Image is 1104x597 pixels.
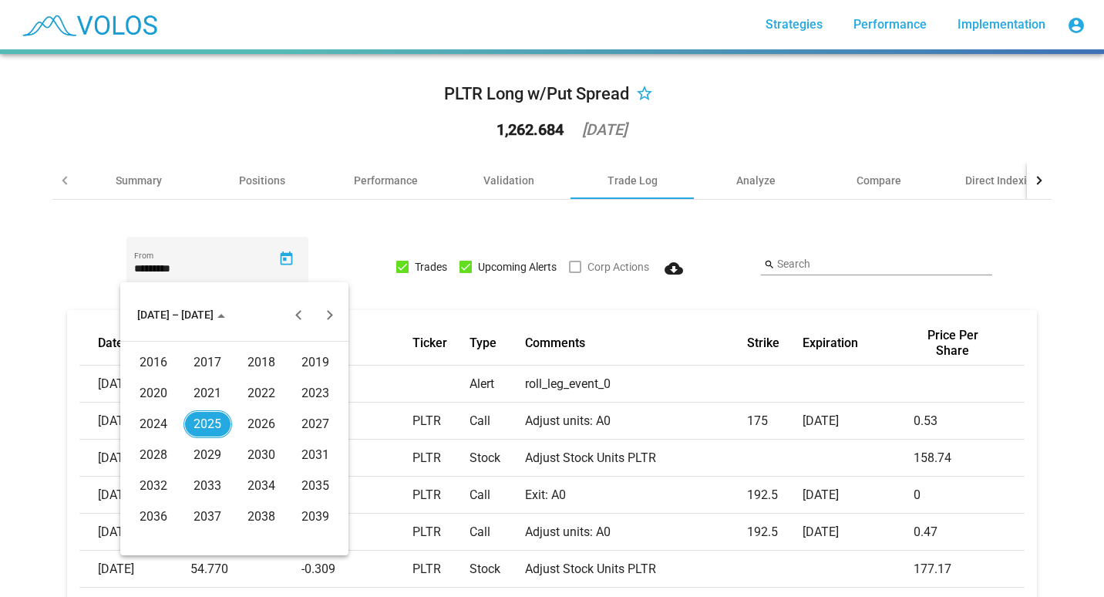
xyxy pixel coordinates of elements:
[288,347,342,378] td: 2019
[234,378,288,409] td: 2022
[291,472,340,500] div: 2035
[183,379,232,407] div: 2021
[183,472,232,500] div: 2033
[291,410,340,438] div: 2027
[237,410,286,438] div: 2026
[288,378,342,409] td: 2023
[126,378,180,409] td: 2020
[130,410,178,438] div: 2024
[291,503,340,531] div: 2039
[291,441,340,469] div: 2031
[314,299,345,330] button: Next 20 years
[180,440,234,471] td: 2029
[288,501,342,532] td: 2039
[180,501,234,532] td: 2037
[234,409,288,440] td: 2026
[130,379,178,407] div: 2020
[288,471,342,501] td: 2035
[183,503,232,531] div: 2037
[180,347,234,378] td: 2017
[237,472,286,500] div: 2034
[126,471,180,501] td: 2032
[126,501,180,532] td: 2036
[237,441,286,469] div: 2030
[183,410,232,438] div: 2025
[180,409,234,440] td: 2025
[126,347,180,378] td: 2016
[125,299,237,330] button: Choose date
[288,440,342,471] td: 2031
[234,501,288,532] td: 2038
[283,299,314,330] button: Previous 20 years
[130,503,178,531] div: 2036
[234,471,288,501] td: 2034
[130,349,178,376] div: 2016
[237,349,286,376] div: 2018
[237,503,286,531] div: 2038
[183,441,232,469] div: 2029
[130,441,178,469] div: 2028
[126,409,180,440] td: 2024
[234,347,288,378] td: 2018
[183,349,232,376] div: 2017
[180,378,234,409] td: 2021
[126,440,180,471] td: 2028
[288,409,342,440] td: 2027
[237,379,286,407] div: 2022
[291,379,340,407] div: 2023
[137,309,225,321] span: [DATE] – [DATE]
[130,472,178,500] div: 2032
[291,349,340,376] div: 2019
[180,471,234,501] td: 2033
[234,440,288,471] td: 2030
